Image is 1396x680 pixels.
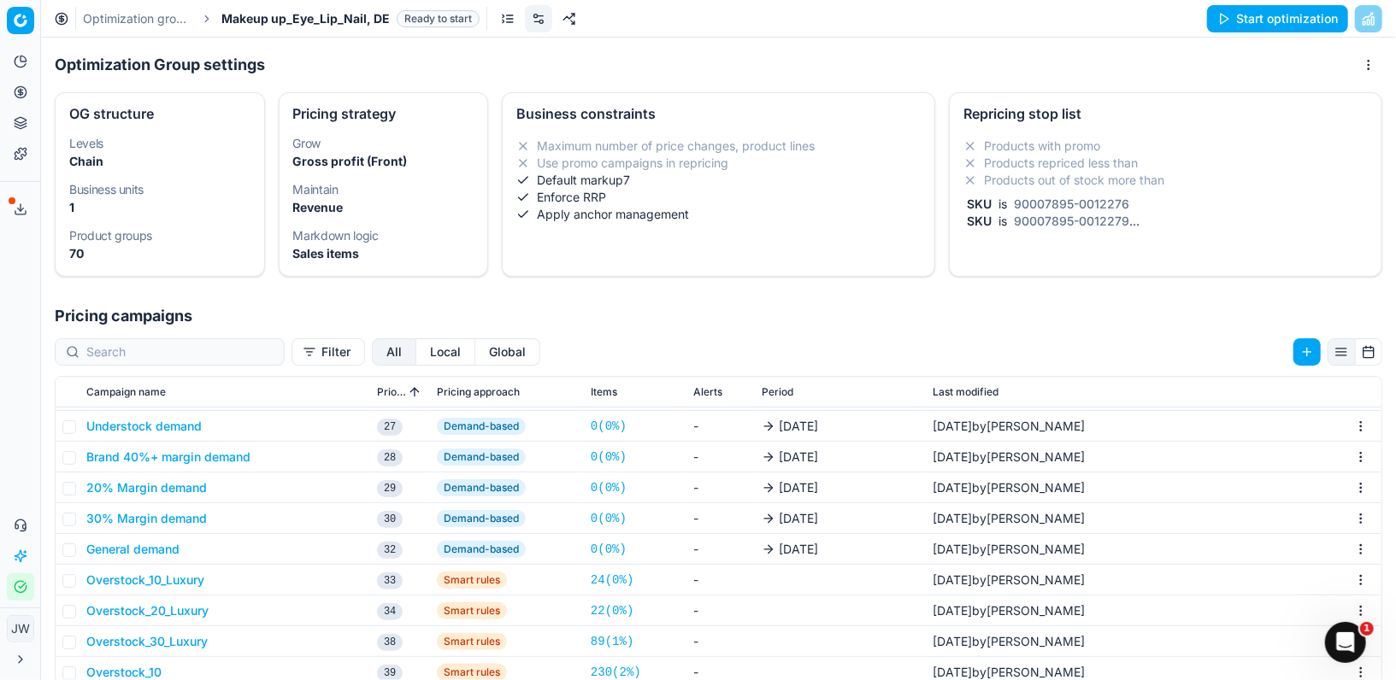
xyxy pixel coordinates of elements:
[779,448,818,466] span: [DATE]
[1010,196,1133,211] span: 90007895-0012276
[693,385,722,399] span: Alerts
[686,565,755,595] td: -
[686,595,755,626] td: -
[292,338,365,366] button: Filter
[963,172,1368,189] li: Products out of stock more than
[591,448,627,466] a: 0(0%)
[933,542,972,556] span: [DATE]
[933,511,972,525] span: [DATE]
[293,154,408,168] strong: Gross profit (Front)
[762,385,793,399] span: Period
[933,480,972,495] span: [DATE]
[779,418,818,435] span: [DATE]
[686,626,755,657] td: -
[377,572,403,589] span: 33
[933,634,972,648] span: [DATE]
[591,541,627,558] a: 0(0%)
[8,616,33,642] span: JW
[933,572,1085,589] div: by [PERSON_NAME]
[437,541,526,558] span: Demand-based
[69,138,250,149] dt: Levels
[516,206,921,223] li: Apply anchor management
[69,154,103,168] strong: Chain
[372,338,416,366] button: all
[69,200,74,214] strong: 1
[86,602,209,619] button: Overstock_20_Luxury
[779,479,818,496] span: [DATE]
[591,602,633,619] a: 22(0%)
[377,634,403,651] span: 38
[293,230,474,242] dt: Markdown logic
[293,107,474,120] div: Pricing strategy
[69,184,250,196] dt: Business units
[963,214,995,228] span: SKU
[933,479,1085,496] div: by [PERSON_NAME]
[933,541,1085,558] div: by [PERSON_NAME]
[437,510,526,527] span: Demand-based
[437,633,507,650] span: Smart rules
[69,246,84,261] strong: 70
[516,172,921,189] li: Default markup 7
[995,214,1010,228] span: is
[933,602,1085,619] div: by [PERSON_NAME]
[7,615,34,642] button: JW
[1010,214,1133,228] span: 90007895-0012279
[779,510,818,527] span: [DATE]
[86,448,250,466] button: Brand 40%+ margin demand
[779,541,818,558] span: [DATE]
[377,449,403,466] span: 28
[377,385,406,399] span: Priority
[591,385,617,399] span: Items
[86,385,166,399] span: Campaign name
[963,196,995,211] span: SKU
[221,10,480,27] span: Makeup up_Eye_Lip_Nail, DEReady to start
[86,479,207,496] button: 20% Margin demand
[221,10,390,27] span: Makeup up_Eye_Lip_Nail, DE
[377,603,403,620] span: 34
[1207,5,1348,32] button: Start optimization
[293,200,344,214] strong: Revenue
[591,510,627,527] a: 0(0%)
[933,633,1085,650] div: by [PERSON_NAME]
[437,385,520,399] span: Pricing approach
[933,449,972,464] span: [DATE]
[933,385,998,399] span: Last modified
[437,448,526,466] span: Demand-based
[995,196,1010,211] span: is
[1325,622,1366,663] iframe: Intercom live chat
[686,472,755,503] td: -
[933,419,972,433] span: [DATE]
[86,343,274,361] input: Search
[377,419,403,436] span: 27
[686,503,755,534] td: -
[933,510,1085,527] div: by [PERSON_NAME]
[591,418,627,435] a: 0(0%)
[1360,622,1374,636] span: 1
[86,572,204,589] button: Overstock_10_Luxury
[591,572,633,589] a: 24(0%)
[933,418,1085,435] div: by [PERSON_NAME]
[591,633,633,650] a: 89(1%)
[686,534,755,565] td: -
[437,572,507,589] span: Smart rules
[591,479,627,496] a: 0(0%)
[933,603,972,618] span: [DATE]
[69,230,250,242] dt: Product groups
[963,155,1368,172] li: Products repriced less than
[933,448,1085,466] div: by [PERSON_NAME]
[516,155,921,172] li: Use promo campaigns in repricing
[437,479,526,496] span: Demand-based
[86,541,180,558] button: General demand
[963,138,1368,155] li: Products with promo
[516,138,921,155] li: Maximum number of price changes, product lines
[377,480,403,497] span: 29
[686,411,755,442] td: -
[83,10,480,27] nav: breadcrumb
[293,246,360,261] strong: Sales items
[86,633,208,650] button: Overstock_30_Luxury
[686,442,755,472] td: -
[933,572,972,587] span: [DATE]
[377,542,403,559] span: 32
[963,107,1368,120] div: Repricing stop list
[406,384,423,401] button: Sorted by Priority ascending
